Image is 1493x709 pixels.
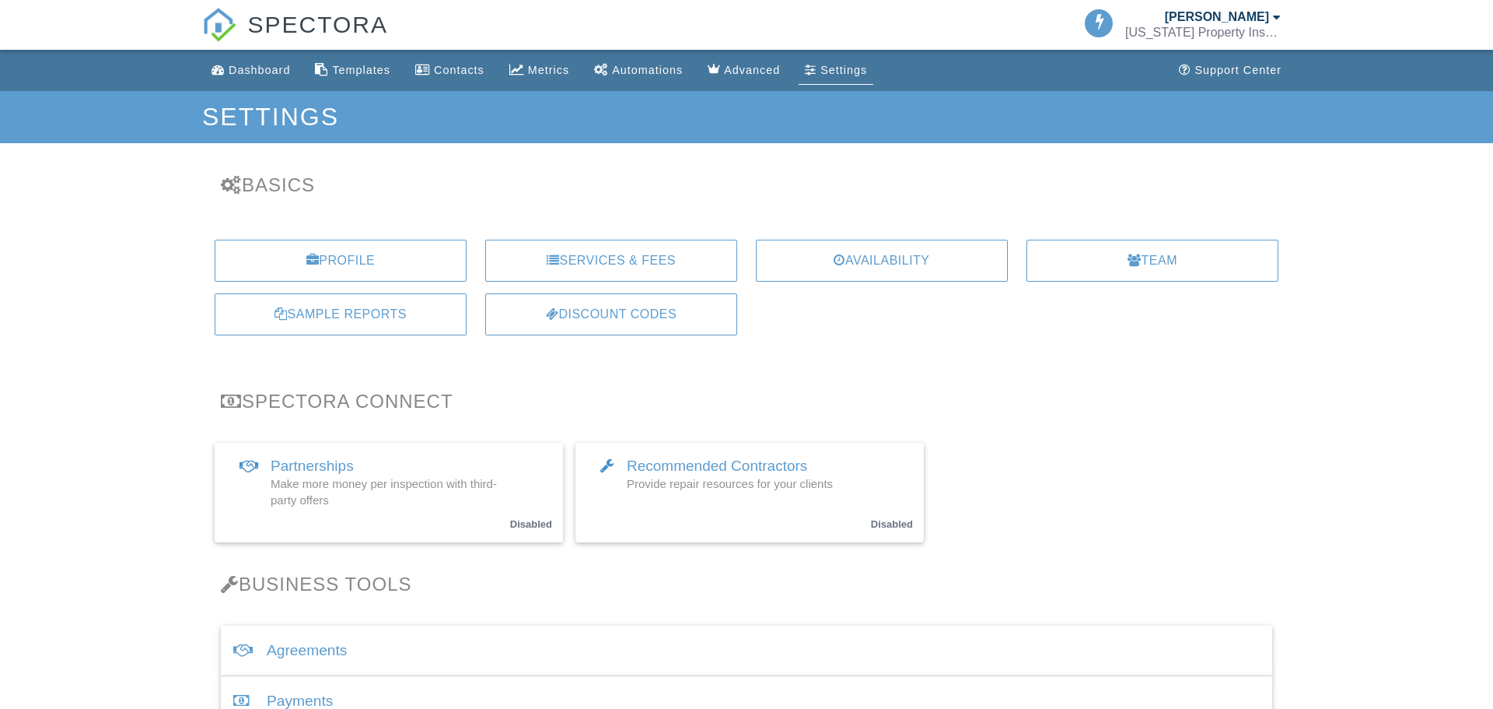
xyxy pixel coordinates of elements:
[202,104,1291,131] h1: Settings
[205,56,296,85] a: Dashboard
[221,391,1272,412] h3: Spectora Connect
[215,443,563,542] a: Partnerships Make more money per inspection with third-party offers Disabled
[221,174,1272,195] h3: Basics
[510,518,552,530] small: Disabled
[871,518,913,530] small: Disabled
[309,56,397,85] a: Templates
[1026,240,1278,282] a: Team
[229,64,290,76] div: Dashboard
[221,626,1272,676] div: Agreements
[332,64,390,76] div: Templates
[724,64,780,76] div: Advanced
[485,293,737,335] a: Discount Codes
[575,443,924,542] a: Recommended Contractors Provide repair resources for your clients Disabled
[1173,56,1288,85] a: Support Center
[612,64,683,76] div: Automations
[588,56,689,85] a: Automations (Basic)
[799,56,873,85] a: Settings
[202,23,388,52] a: SPECTORA
[1194,64,1281,76] div: Support Center
[820,64,867,76] div: Settings
[247,8,388,40] span: SPECTORA
[215,293,467,335] a: Sample Reports
[221,574,1272,595] h3: Business Tools
[434,64,484,76] div: Contacts
[485,240,737,282] a: Services & Fees
[215,240,467,282] a: Profile
[271,458,354,474] span: Partnerships
[627,458,807,474] span: Recommended Contractors
[271,477,497,507] span: Make more money per inspection with third-party offers
[202,8,236,42] img: The Best Home Inspection Software - Spectora
[627,477,833,490] span: Provide repair resources for your clients
[1165,9,1269,25] div: [PERSON_NAME]
[528,64,569,76] div: Metrics
[409,56,491,85] a: Contacts
[503,56,575,85] a: Metrics
[1125,25,1281,40] div: Colorado Property Inspectors, LLC
[701,56,786,85] a: Advanced
[756,240,1008,282] a: Availability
